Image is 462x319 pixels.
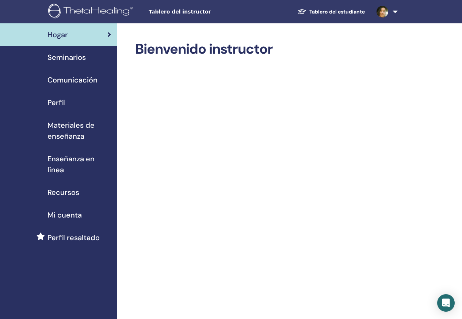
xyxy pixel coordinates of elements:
[292,5,371,19] a: Tablero del estudiante
[47,120,111,142] span: Materiales de enseñanza
[437,294,455,312] div: Open Intercom Messenger
[298,8,306,15] img: graduation-cap-white.svg
[47,153,111,175] span: Enseñanza en línea
[377,6,388,18] img: default.jpg
[47,52,86,63] span: Seminarios
[47,29,68,40] span: Hogar
[48,4,135,20] img: logo.png
[47,97,65,108] span: Perfil
[47,210,82,220] span: Mi cuenta
[47,232,100,243] span: Perfil resaltado
[135,41,398,58] h2: Bienvenido instructor
[149,8,258,16] span: Tablero del instructor
[47,74,98,85] span: Comunicación
[47,187,79,198] span: Recursos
